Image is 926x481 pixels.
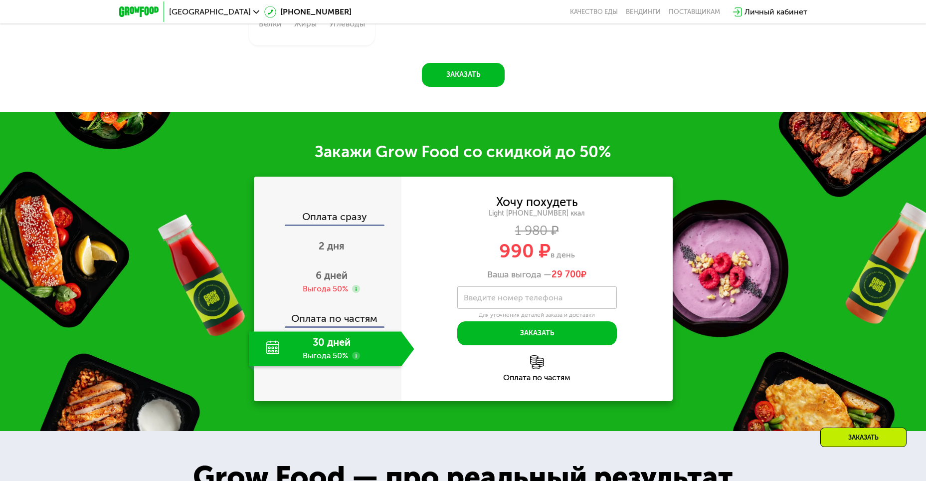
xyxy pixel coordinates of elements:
div: 1 980 ₽ [401,226,673,237]
div: Личный кабинет [744,6,807,18]
div: поставщикам [669,8,720,16]
button: Заказать [422,63,505,87]
span: ₽ [552,269,586,280]
a: Качество еды [570,8,618,16]
div: Жиры [294,20,317,28]
button: Заказать [457,321,617,345]
div: Light [PHONE_NUMBER] ккал [401,209,673,218]
span: 990 ₽ [499,240,551,262]
div: Выгода 50% [303,283,348,294]
div: Оплата сразу [255,212,401,225]
div: Ваша выгода — [401,269,673,280]
img: l6xcnZfty9opOoJh.png [530,355,544,369]
div: Оплата по частям [401,374,673,382]
div: Оплата по частям [255,303,401,326]
span: [GEOGRAPHIC_DATA] [169,8,251,16]
span: 6 дней [316,269,348,281]
div: Белки [259,20,282,28]
span: 2 дня [319,240,345,252]
span: в день [551,250,575,259]
div: Для уточнения деталей заказа и доставки [457,311,617,319]
label: Введите номер телефона [464,295,562,300]
a: [PHONE_NUMBER] [264,6,352,18]
div: Заказать [820,428,907,447]
div: Углеводы [329,20,365,28]
span: 29 700 [552,269,581,280]
div: Хочу похудеть [496,197,578,208]
a: Вендинги [626,8,661,16]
